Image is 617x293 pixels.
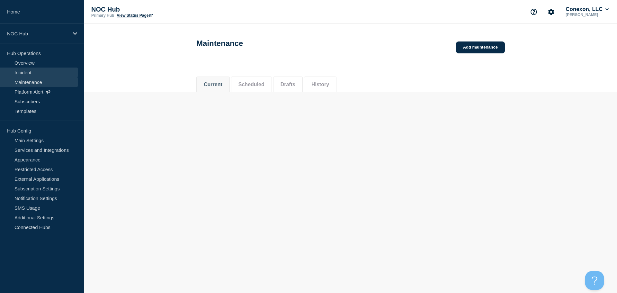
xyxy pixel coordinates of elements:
a: View Status Page [117,13,152,18]
a: Add maintenance [456,41,505,53]
p: Primary Hub [91,13,114,18]
button: Current [204,82,222,87]
p: NOC Hub [7,31,69,36]
button: History [311,82,329,87]
button: Conexon, LLC [564,6,610,13]
button: Drafts [281,82,295,87]
button: Account settings [544,5,558,19]
h1: Maintenance [196,39,243,48]
p: [PERSON_NAME] [564,13,610,17]
button: Support [527,5,541,19]
iframe: Help Scout Beacon - Open [585,271,604,290]
button: Scheduled [238,82,264,87]
p: NOC Hub [91,6,220,13]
